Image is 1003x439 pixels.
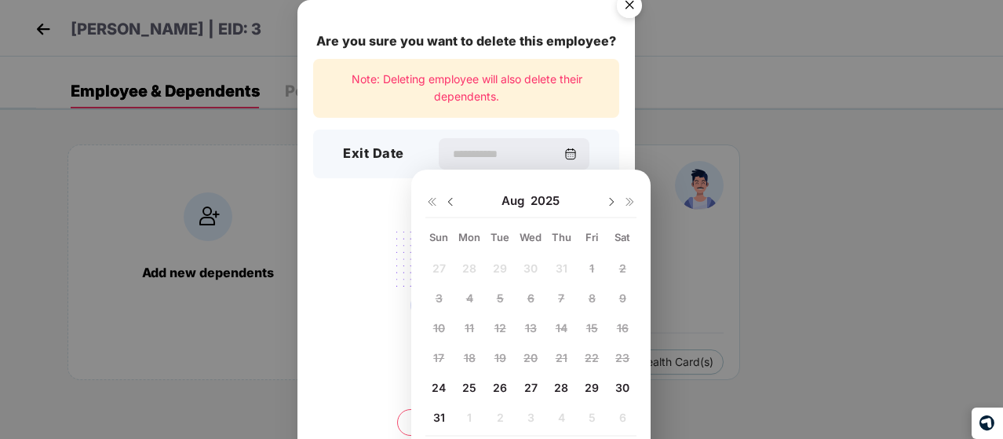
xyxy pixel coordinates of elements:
[517,230,545,244] div: Wed
[493,381,507,394] span: 26
[609,230,636,244] div: Sat
[487,230,514,244] div: Tue
[554,381,568,394] span: 28
[524,381,538,394] span: 27
[456,230,483,244] div: Mon
[624,196,636,208] img: svg+xml;base64,PHN2ZyB4bWxucz0iaHR0cDovL3d3dy53My5vcmcvMjAwMC9zdmciIHdpZHRoPSIxNiIgaGVpZ2h0PSIxNi...
[432,381,446,394] span: 24
[501,193,531,209] span: Aug
[425,230,453,244] div: Sun
[313,31,619,51] div: Are you sure you want to delete this employee?
[343,144,404,164] h3: Exit Date
[564,148,577,160] img: svg+xml;base64,PHN2ZyBpZD0iQ2FsZW5kYXItMzJ4MzIiIHhtbG5zPSJodHRwOi8vd3d3LnczLm9yZy8yMDAwL3N2ZyIgd2...
[605,196,618,208] img: svg+xml;base64,PHN2ZyBpZD0iRHJvcGRvd24tMzJ4MzIiIHhtbG5zPSJodHRwOi8vd3d3LnczLm9yZy8yMDAwL3N2ZyIgd2...
[531,193,560,209] span: 2025
[425,196,438,208] img: svg+xml;base64,PHN2ZyB4bWxucz0iaHR0cDovL3d3dy53My5vcmcvMjAwMC9zdmciIHdpZHRoPSIxNiIgaGVpZ2h0PSIxNi...
[462,381,476,394] span: 25
[615,381,629,394] span: 30
[313,59,619,118] div: Note: Deleting employee will also delete their dependents.
[397,409,535,436] button: Delete permanently
[378,222,554,345] img: svg+xml;base64,PHN2ZyB4bWxucz0iaHR0cDovL3d3dy53My5vcmcvMjAwMC9zdmciIHdpZHRoPSIyMjQiIGhlaWdodD0iMT...
[578,230,606,244] div: Fri
[585,381,599,394] span: 29
[433,411,445,424] span: 31
[548,230,575,244] div: Thu
[444,196,457,208] img: svg+xml;base64,PHN2ZyBpZD0iRHJvcGRvd24tMzJ4MzIiIHhtbG5zPSJodHRwOi8vd3d3LnczLm9yZy8yMDAwL3N2ZyIgd2...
